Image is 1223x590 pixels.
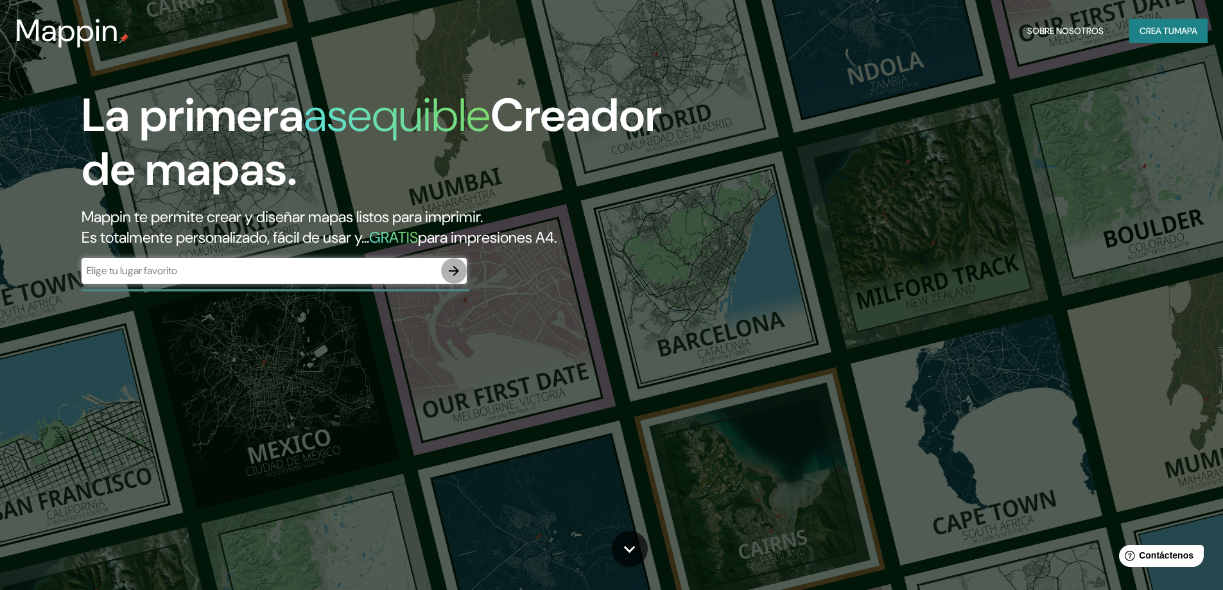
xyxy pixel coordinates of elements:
[82,207,483,227] font: Mappin te permite crear y diseñar mapas listos para imprimir.
[1174,25,1197,37] font: mapa
[82,85,662,199] font: Creador de mapas.
[15,10,119,51] font: Mappin
[418,227,557,247] font: para impresiones A4.
[82,85,304,145] font: La primera
[1109,540,1209,576] iframe: Lanzador de widgets de ayuda
[1022,19,1109,43] button: Sobre nosotros
[82,263,441,278] input: Elige tu lugar favorito
[119,33,129,44] img: pin de mapeo
[369,227,418,247] font: GRATIS
[1027,25,1104,37] font: Sobre nosotros
[1129,19,1208,43] button: Crea tumapa
[1140,25,1174,37] font: Crea tu
[304,85,490,145] font: asequible
[82,227,369,247] font: Es totalmente personalizado, fácil de usar y...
